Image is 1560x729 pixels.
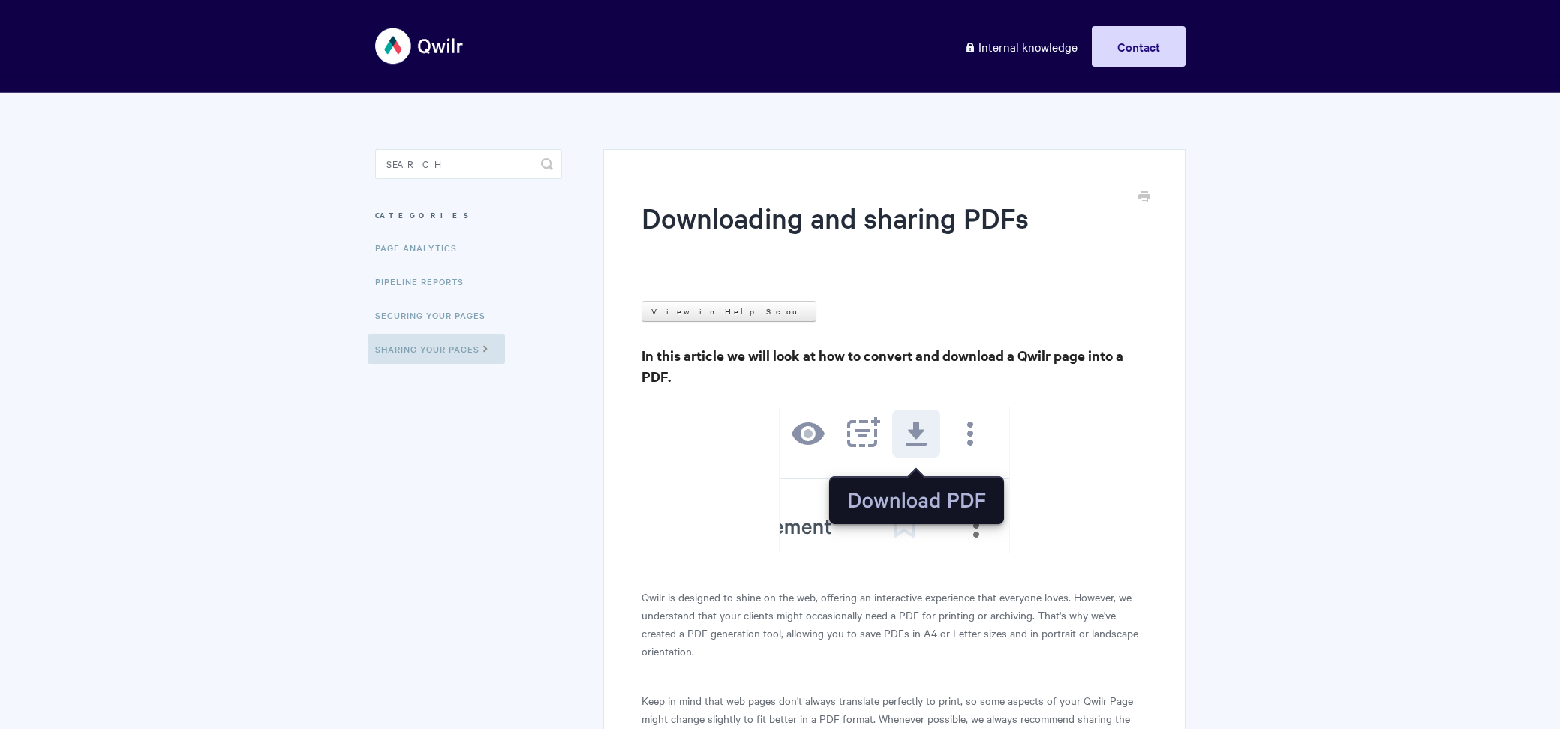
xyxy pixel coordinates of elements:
[779,406,1010,553] img: file-KmE8gCVl4F.png
[375,149,562,179] input: Search
[642,301,816,322] a: View in Help Scout
[1138,190,1150,206] a: Print this Article
[642,199,1124,263] h1: Downloading and sharing PDFs
[642,345,1147,387] h3: In this article we will look at how to convert and download a Qwilr page into a PDF.
[375,266,475,296] a: Pipeline reports
[375,232,468,262] a: Page Analytics
[1092,26,1186,67] a: Contact
[642,588,1147,660] p: Qwilr is designed to shine on the web, offering an interactive experience that everyone loves. Ho...
[368,334,505,364] a: Sharing Your Pages
[953,26,1089,67] a: Internal knowledge
[375,18,464,74] img: Qwilr Help Center
[375,202,562,229] h3: Categories
[375,300,497,330] a: Securing Your Pages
